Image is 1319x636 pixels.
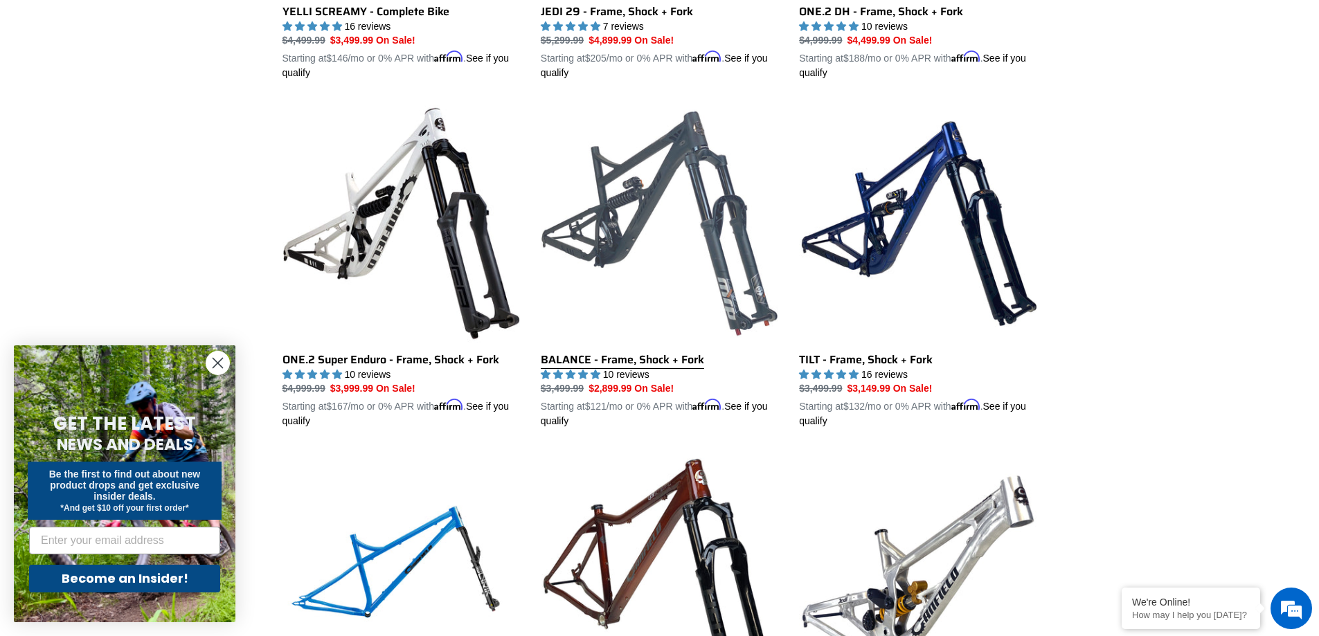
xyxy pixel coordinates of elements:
span: GET THE LATEST [53,411,196,436]
span: *And get $10 off your first order* [60,503,188,513]
span: Be the first to find out about new product drops and get exclusive insider deals. [49,469,201,502]
p: How may I help you today? [1132,610,1250,620]
span: NEWS AND DEALS [57,433,193,455]
button: Become an Insider! [29,565,220,592]
div: We're Online! [1132,597,1250,608]
input: Enter your email address [29,527,220,554]
button: Close dialog [206,351,230,375]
